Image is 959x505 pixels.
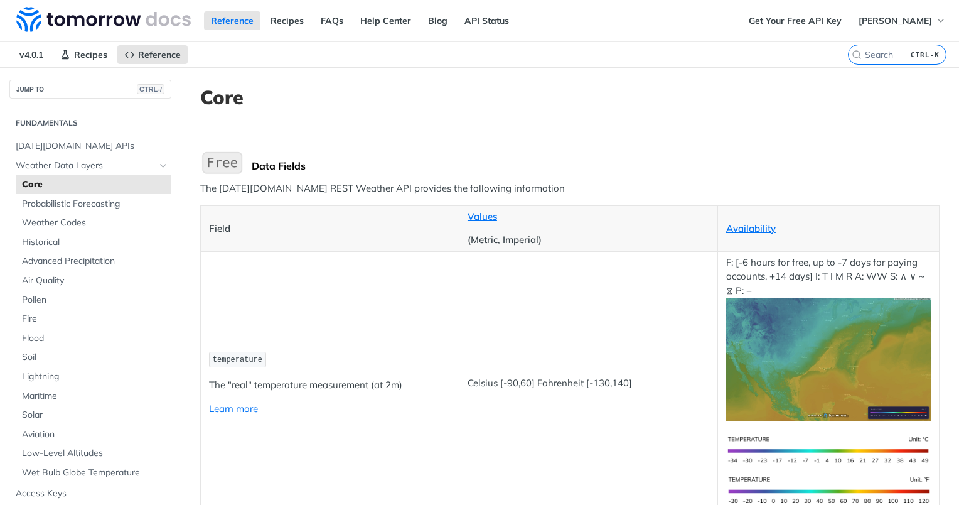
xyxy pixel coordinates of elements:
[22,351,168,364] span: Soil
[22,274,168,287] span: Air Quality
[22,217,168,229] span: Weather Codes
[468,210,497,222] a: Values
[16,348,171,367] a: Soil
[209,378,451,393] p: The "real" temperature measurement (at 2m)
[22,428,168,441] span: Aviation
[726,222,776,234] a: Availability
[22,447,168,460] span: Low-Level Altitudes
[9,80,171,99] button: JUMP TOCTRL-/
[252,160,940,172] div: Data Fields
[22,371,168,383] span: Lightning
[16,291,171,310] a: Pollen
[137,84,164,94] span: CTRL-/
[200,86,940,109] h1: Core
[16,444,171,463] a: Low-Level Altitudes
[204,11,260,30] a: Reference
[22,198,168,210] span: Probabilistic Forecasting
[9,137,171,156] a: [DATE][DOMAIN_NAME] APIs
[213,356,262,364] span: temperature
[74,49,107,60] span: Recipes
[117,45,188,64] a: Reference
[22,390,168,403] span: Maritime
[852,11,953,30] button: [PERSON_NAME]
[16,175,171,194] a: Core
[13,45,50,64] span: v4.0.1
[421,11,454,30] a: Blog
[16,140,168,153] span: [DATE][DOMAIN_NAME] APIs
[9,484,171,503] a: Access Keys
[16,487,168,500] span: Access Keys
[458,11,516,30] a: API Status
[22,467,168,479] span: Wet Bulb Globe Temperature
[22,236,168,249] span: Historical
[22,332,168,345] span: Flood
[22,313,168,325] span: Fire
[138,49,181,60] span: Reference
[22,178,168,191] span: Core
[16,464,171,482] a: Wet Bulb Globe Temperature
[908,48,943,61] kbd: CTRL-K
[726,484,931,496] span: Expand image
[22,255,168,268] span: Advanced Precipitation
[16,387,171,406] a: Maritime
[726,443,931,455] span: Expand image
[16,195,171,214] a: Probabilistic Forecasting
[353,11,418,30] a: Help Center
[852,50,862,60] svg: Search
[16,252,171,271] a: Advanced Precipitation
[742,11,849,30] a: Get Your Free API Key
[209,222,451,236] p: Field
[468,233,709,247] p: (Metric, Imperial)
[314,11,350,30] a: FAQs
[726,256,931,421] p: F: [-6 hours for free, up to -7 days for paying accounts, +14 days] I: T I M R A: WW S: ∧ ∨ ~ ⧖ P: +
[16,233,171,252] a: Historical
[158,161,168,171] button: Hide subpages for Weather Data Layers
[200,182,940,196] p: The [DATE][DOMAIN_NAME] REST Weather API provides the following information
[16,214,171,232] a: Weather Codes
[53,45,114,64] a: Recipes
[16,310,171,329] a: Fire
[16,329,171,348] a: Flood
[16,271,171,290] a: Air Quality
[9,117,171,129] h2: Fundamentals
[264,11,311,30] a: Recipes
[9,156,171,175] a: Weather Data LayersHide subpages for Weather Data Layers
[16,160,155,172] span: Weather Data Layers
[22,294,168,307] span: Pollen
[468,376,709,391] p: Celsius [-90,60] Fahrenheit [-130,140]
[16,7,191,32] img: Tomorrow.io Weather API Docs
[16,367,171,386] a: Lightning
[726,352,931,364] span: Expand image
[16,406,171,425] a: Solar
[859,15,932,26] span: [PERSON_NAME]
[209,403,258,415] a: Learn more
[22,409,168,421] span: Solar
[16,425,171,444] a: Aviation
